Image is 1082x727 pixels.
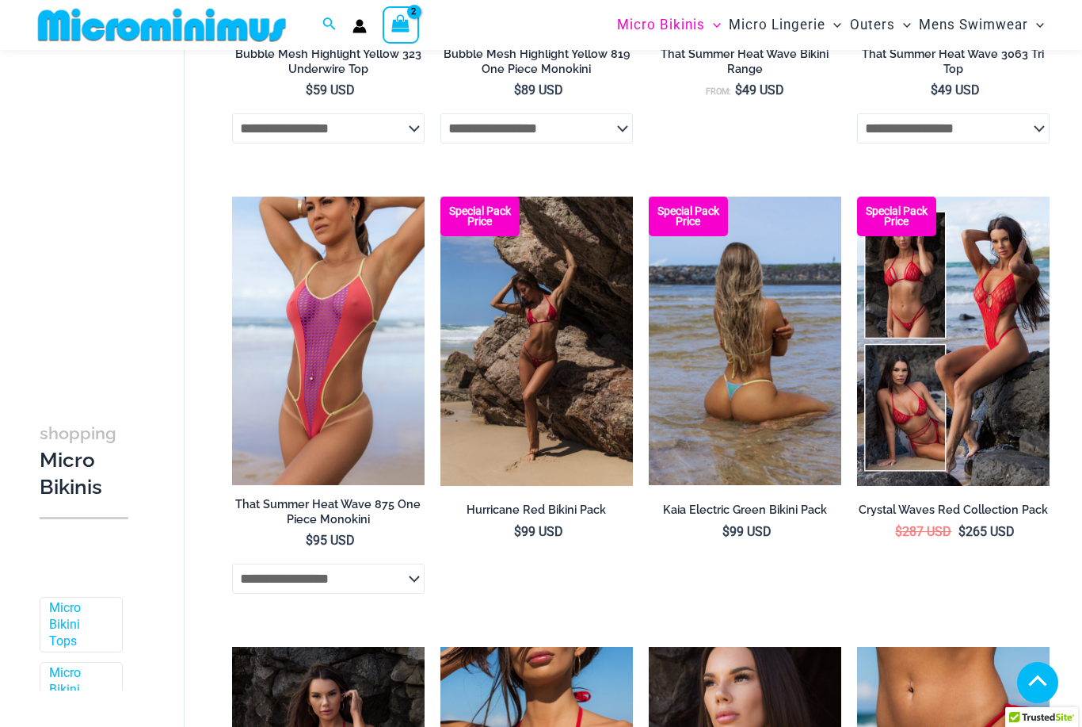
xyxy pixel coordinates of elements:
[1028,5,1044,45] span: Menu Toggle
[857,47,1050,76] h2: That Summer Heat Wave 3063 Tri Top
[825,5,841,45] span: Menu Toggle
[613,5,725,45] a: Micro BikinisMenu ToggleMenu Toggle
[440,503,633,523] a: Hurricane Red Bikini Pack
[232,47,425,76] h2: Bubble Mesh Highlight Yellow 323 Underwire Top
[735,82,784,98] bdi: 49 USD
[722,524,730,539] span: $
[895,524,951,539] bdi: 287 USD
[857,503,1050,518] h2: Crystal Waves Red Collection Pack
[232,197,425,486] img: That Summer Heat Wave 875 One Piece Monokini 10
[306,82,313,98] span: $
[649,206,728,227] b: Special Pack Price
[725,5,845,45] a: Micro LingerieMenu ToggleMenu Toggle
[440,197,633,486] img: Hurricane Red 3277 Tri Top 4277 Thong Bottom 05
[383,6,419,43] a: View Shopping Cart, 2 items
[958,524,966,539] span: $
[649,197,841,486] img: Kaia Electric Green 305 Top 445 Thong 05
[40,423,116,443] span: shopping
[895,5,911,45] span: Menu Toggle
[49,665,110,714] a: Micro Bikini Bottoms
[32,7,292,43] img: MM SHOP LOGO FLAT
[352,19,367,33] a: Account icon link
[857,197,1050,486] img: Collection Pack
[514,82,521,98] span: $
[850,5,895,45] span: Outers
[40,53,182,370] iframe: TrustedSite Certified
[232,497,425,533] a: That Summer Heat Wave 875 One Piece Monokini
[49,600,110,649] a: Micro Bikini Tops
[931,82,980,98] bdi: 49 USD
[846,5,915,45] a: OutersMenu ToggleMenu Toggle
[958,524,1015,539] bdi: 265 USD
[322,15,337,35] a: Search icon link
[514,524,563,539] bdi: 99 USD
[306,533,355,548] bdi: 95 USD
[440,503,633,518] h2: Hurricane Red Bikini Pack
[611,2,1050,48] nav: Site Navigation
[440,47,633,76] h2: Bubble Mesh Highlight Yellow 819 One Piece Monokini
[919,5,1028,45] span: Mens Swimwear
[857,503,1050,523] a: Crystal Waves Red Collection Pack
[857,47,1050,82] a: That Summer Heat Wave 3063 Tri Top
[649,503,841,518] h2: Kaia Electric Green Bikini Pack
[40,419,128,500] h3: Micro Bikinis
[514,524,521,539] span: $
[706,86,731,97] span: From:
[857,197,1050,486] a: Collection Pack Crystal Waves 305 Tri Top 4149 Thong 01Crystal Waves 305 Tri Top 4149 Thong 01
[617,5,705,45] span: Micro Bikinis
[440,47,633,82] a: Bubble Mesh Highlight Yellow 819 One Piece Monokini
[232,197,425,486] a: That Summer Heat Wave 875 One Piece Monokini 10That Summer Heat Wave 875 One Piece Monokini 12Tha...
[915,5,1048,45] a: Mens SwimwearMenu ToggleMenu Toggle
[232,497,425,526] h2: That Summer Heat Wave 875 One Piece Monokini
[649,197,841,486] a: Kaia Electric Green 305 Top 445 Thong 04 Kaia Electric Green 305 Top 445 Thong 05Kaia Electric Gr...
[232,47,425,82] a: Bubble Mesh Highlight Yellow 323 Underwire Top
[649,47,841,82] a: That Summer Heat Wave Bikini Range
[440,197,633,486] a: Hurricane Red 3277 Tri Top 4277 Thong Bottom 05 Hurricane Red 3277 Tri Top 4277 Thong Bottom 06Hu...
[649,47,841,76] h2: That Summer Heat Wave Bikini Range
[857,206,936,227] b: Special Pack Price
[306,82,355,98] bdi: 59 USD
[895,524,902,539] span: $
[722,524,771,539] bdi: 99 USD
[514,82,563,98] bdi: 89 USD
[306,533,313,548] span: $
[649,503,841,523] a: Kaia Electric Green Bikini Pack
[735,82,742,98] span: $
[931,82,938,98] span: $
[705,5,721,45] span: Menu Toggle
[729,5,825,45] span: Micro Lingerie
[440,206,520,227] b: Special Pack Price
